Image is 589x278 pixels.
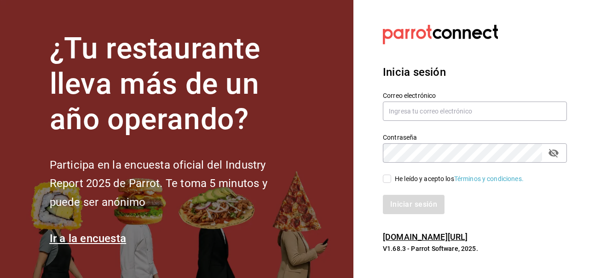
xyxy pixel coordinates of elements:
[395,174,524,184] div: He leído y acepto los
[50,156,298,212] h2: Participa en la encuesta oficial del Industry Report 2025 de Parrot. Te toma 5 minutos y puede se...
[454,175,524,182] a: Términos y condiciones.
[383,102,567,121] input: Ingresa tu correo electrónico
[50,31,298,137] h1: ¿Tu restaurante lleva más de un año operando?
[383,92,567,99] label: Correo electrónico
[383,244,567,253] p: V1.68.3 - Parrot Software, 2025.
[546,145,561,161] button: passwordField
[383,64,567,80] h3: Inicia sesión
[383,232,468,242] a: [DOMAIN_NAME][URL]
[50,232,127,245] a: Ir a la encuesta
[383,134,567,141] label: Contraseña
